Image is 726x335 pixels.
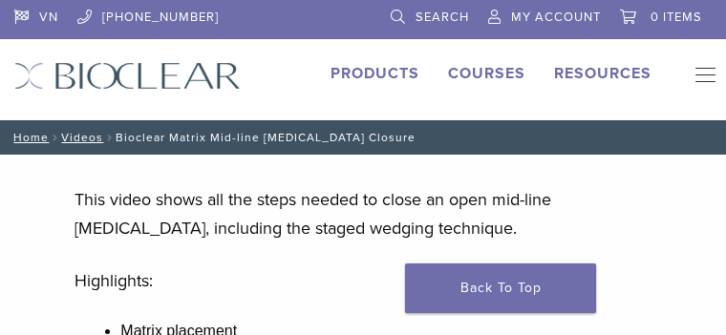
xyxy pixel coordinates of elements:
a: Resources [554,64,651,83]
span: Search [416,10,469,25]
span: 0 items [651,10,702,25]
a: Back To Top [405,263,596,313]
span: / [49,133,61,142]
span: / [103,133,116,142]
a: Courses [448,64,525,83]
span: My Account [511,10,601,25]
a: Products [331,64,419,83]
img: Bioclear [14,62,241,90]
p: This video shows all the steps needed to close an open mid-line [MEDICAL_DATA], including the sta... [75,185,651,242]
p: Highlights: [75,266,651,295]
nav: Primary Navigation [680,62,712,97]
a: Home [8,131,49,144]
a: Videos [61,131,103,144]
